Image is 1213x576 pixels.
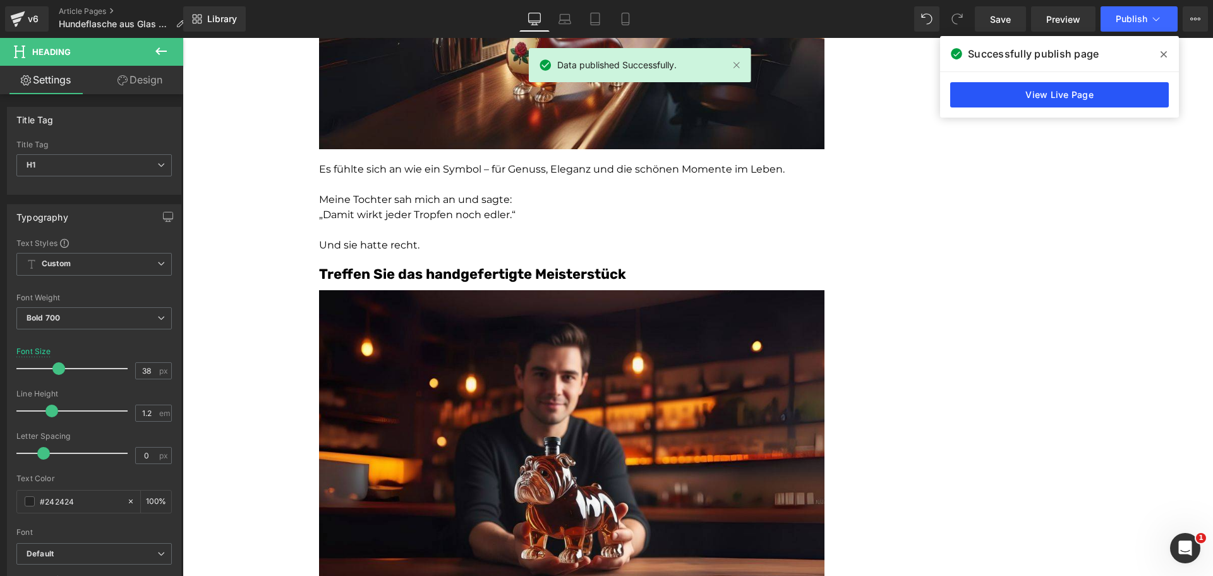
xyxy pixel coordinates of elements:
[59,6,195,16] a: Article Pages
[1046,13,1080,26] span: Preview
[968,46,1099,61] span: Successfully publish page
[580,6,610,32] a: Tablet
[141,491,171,513] div: %
[183,6,246,32] a: New Library
[59,19,171,29] span: Hundeflasche aus Glas Adv
[1116,14,1147,24] span: Publish
[159,451,170,460] span: px
[136,228,444,245] font: Treffen Sie das handgefertigte Meisterstück
[16,389,172,398] div: Line Height
[990,13,1011,26] span: Save
[1031,6,1095,32] a: Preview
[207,13,237,25] span: Library
[914,6,939,32] button: Undo
[950,82,1169,107] a: View Live Page
[16,293,172,302] div: Font Weight
[40,494,121,508] input: Color
[1183,6,1208,32] button: More
[42,259,71,269] b: Custom
[16,205,68,223] div: Typography
[32,47,71,57] span: Heading
[159,409,170,417] span: em
[16,528,172,537] div: Font
[25,11,41,27] div: v6
[944,6,970,32] button: Redo
[136,200,642,215] p: Und sie hatte recht.
[557,58,677,72] span: Data published Successfully.
[16,140,172,149] div: Title Tag
[27,549,54,560] i: Default
[16,347,51,356] div: Font Size
[136,124,642,139] p: Es fühlte sich an wie ein Symbol – für Genuss, Eleganz und die schönen Momente im Leben.
[94,66,186,94] a: Design
[1101,6,1178,32] button: Publish
[16,238,172,248] div: Text Styles
[159,367,170,375] span: px
[550,6,580,32] a: Laptop
[16,474,172,483] div: Text Color
[5,6,49,32] a: v6
[27,313,60,322] b: Bold 700
[136,154,642,169] p: Meine Tochter sah mich an und sagte:
[1170,533,1200,563] iframe: Intercom live chat
[136,169,642,185] p: „Damit wirkt jeder Tropfen noch edler.“
[519,6,550,32] a: Desktop
[27,160,35,169] b: H1
[16,107,54,125] div: Title Tag
[16,432,172,441] div: Letter Spacing
[610,6,641,32] a: Mobile
[1196,533,1206,543] span: 1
